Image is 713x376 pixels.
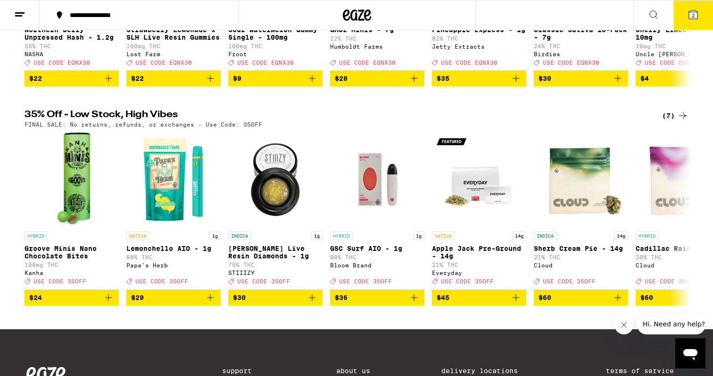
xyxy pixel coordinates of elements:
[29,294,42,301] span: $24
[432,245,526,260] p: Apple Jack Pre-Ground - 14g
[233,294,246,301] span: $30
[25,270,119,276] div: Kanha
[614,231,628,240] p: 14g
[311,231,323,240] p: 1g
[33,60,90,66] span: USE CODE EQNX30
[330,70,424,86] button: Add to bag
[543,60,599,66] span: USE CODE EQNX30
[614,316,633,334] iframe: Close message
[228,51,323,57] div: Froot
[126,262,221,268] div: Papa's Herb
[534,290,628,306] button: Add to bag
[432,231,455,240] p: SATIVA
[209,231,221,240] p: 1g
[335,75,348,82] span: $28
[645,279,697,285] span: USE CODE 35OFF
[228,43,323,49] p: 100mg THC
[432,132,526,227] img: Everyday - Apple Jack Pre-Ground - 14g
[534,231,556,240] p: INDICA
[534,245,628,252] p: Sherb Cream Pie - 14g
[534,254,628,260] p: 21% THC
[25,132,119,289] a: Open page for Groove Minis Nano Chocolate Bites from Kanha
[637,314,705,334] iframe: Message from company
[53,132,91,227] img: Kanha - Groove Minis Nano Chocolate Bites
[25,262,119,268] p: 100mg THC
[330,254,424,260] p: 80% THC
[606,367,687,375] a: Terms of Service
[640,75,649,82] span: $4
[126,70,221,86] button: Add to bag
[228,132,323,227] img: STIIIZY - Mochi Gelato Live Resin Diamonds - 1g
[25,110,642,121] h2: 35% Off - Low Stock, High Vibes
[25,51,119,57] div: NASHA
[673,0,713,30] button: 2
[25,121,262,128] p: FINAL SALE: No returns, refunds, or exchanges - Use Code: 35OFF
[543,279,596,285] span: USE CODE 35OFF
[662,110,688,121] div: (7)
[437,294,449,301] span: $45
[237,60,294,66] span: USE CODE EQNX30
[534,132,628,227] img: Cloud - Sherb Cream Pie - 14g
[432,132,526,289] a: Open page for Apple Jack Pre-Ground - 14g from Everyday
[228,26,323,41] p: Sour Watermelon Gummy Single - 100mg
[534,262,628,268] div: Cloud
[432,270,526,276] div: Everyday
[25,245,119,260] p: Groove Minis Nano Chocolate Bites
[534,51,628,57] div: Birdies
[228,231,251,240] p: INDICA
[692,13,695,18] span: 2
[25,26,119,41] p: Northern Berry Unpressed Hash - 1.2g
[228,132,323,289] a: Open page for Mochi Gelato Live Resin Diamonds - 1g from STIIIZY
[534,132,628,289] a: Open page for Sherb Cream Pie - 14g from Cloud
[330,132,424,289] a: Open page for GSC Surf AIO - 1g from Bloom Brand
[675,338,705,368] iframe: Button to launch messaging window
[330,43,424,50] div: Humboldt Farms
[233,75,241,82] span: $9
[330,245,424,252] p: GSC Surf AIO - 1g
[126,26,221,41] p: Strawberry Lemonade x SLH Live Resin Gummies
[228,245,323,260] p: [PERSON_NAME] Live Resin Diamonds - 1g
[330,35,424,42] p: 22% THC
[335,294,348,301] span: $36
[413,231,424,240] p: 1g
[25,43,119,49] p: 56% THC
[539,75,551,82] span: $30
[441,60,497,66] span: USE CODE EQNX30
[126,132,221,227] img: Papa's Herb - Lemonchello AIO - 1g
[237,279,290,285] span: USE CODE 35OFF
[126,245,221,252] p: Lemonchello AIO - 1g
[25,290,119,306] button: Add to bag
[126,231,149,240] p: SATIVA
[330,132,424,227] img: Bloom Brand - GSC Surf AIO - 1g
[330,290,424,306] button: Add to bag
[330,262,424,268] div: Bloom Brand
[126,51,221,57] div: Lost Farm
[131,75,144,82] span: $22
[126,43,221,49] p: 100mg THC
[126,132,221,289] a: Open page for Lemonchello AIO - 1g from Papa's Herb
[441,367,535,375] a: Delivery Locations
[29,75,42,82] span: $22
[339,60,396,66] span: USE CODE EQNX30
[539,294,551,301] span: $60
[222,367,265,375] a: Support
[25,70,119,86] button: Add to bag
[339,279,392,285] span: USE CODE 35OFF
[441,279,494,285] span: USE CODE 35OFF
[228,70,323,86] button: Add to bag
[336,367,370,375] a: About Us
[228,270,323,276] div: STIIIZY
[135,60,192,66] span: USE CODE EQNX30
[640,294,653,301] span: $60
[432,70,526,86] button: Add to bag
[228,262,323,268] p: 79% THC
[131,294,144,301] span: $29
[432,262,526,268] p: 21% THC
[432,35,526,42] p: 82% THC
[636,231,658,240] p: HYBRID
[534,70,628,86] button: Add to bag
[437,75,449,82] span: $35
[432,43,526,50] div: Jetty Extracts
[534,26,628,41] p: Classic Sativa 10-Pack - 7g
